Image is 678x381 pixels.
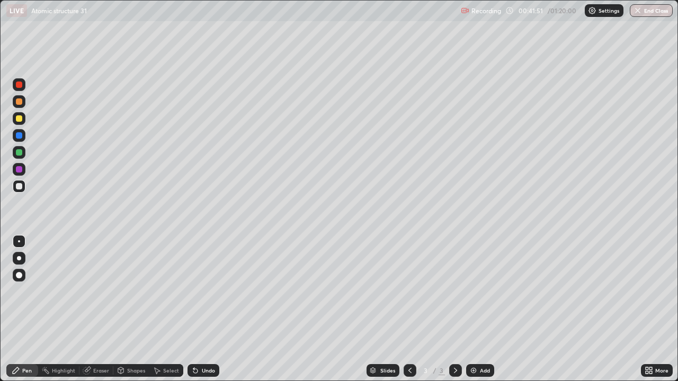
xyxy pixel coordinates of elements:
img: recording.375f2c34.svg [461,6,469,15]
p: LIVE [10,6,24,15]
div: Undo [202,368,215,373]
img: class-settings-icons [588,6,596,15]
p: Atomic structure 31 [31,6,87,15]
div: Pen [22,368,32,373]
div: Shapes [127,368,145,373]
div: Highlight [52,368,75,373]
p: Settings [599,8,619,13]
div: Add [480,368,490,373]
div: Slides [380,368,395,373]
div: Eraser [93,368,109,373]
div: 3 [421,367,431,374]
div: More [655,368,668,373]
div: / [433,367,436,374]
p: Recording [471,7,501,15]
div: Select [163,368,179,373]
div: 3 [439,366,445,375]
button: End Class [630,4,673,17]
img: add-slide-button [469,366,478,375]
img: end-class-cross [634,6,642,15]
